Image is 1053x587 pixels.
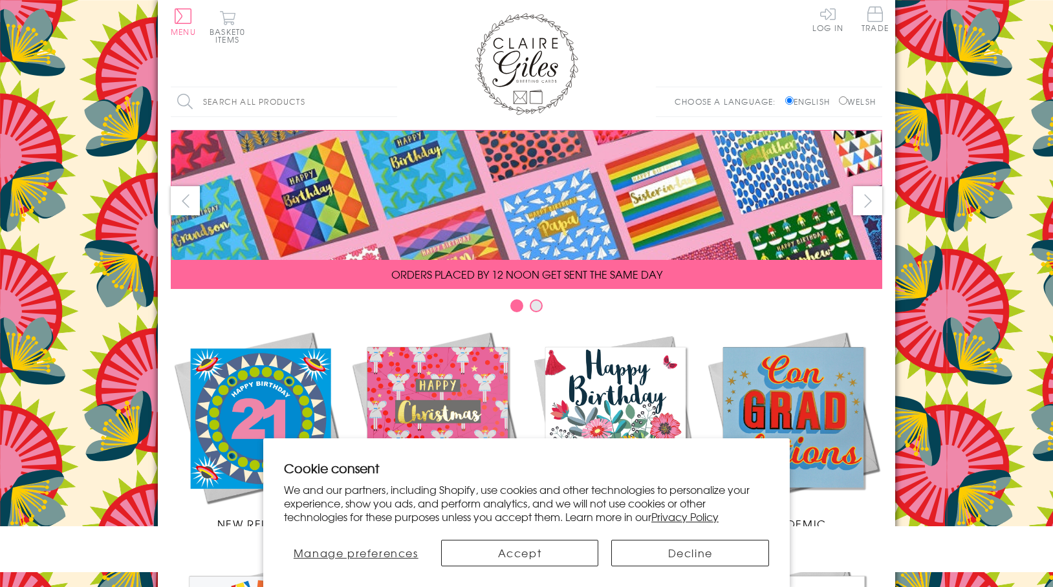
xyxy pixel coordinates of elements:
[510,299,523,312] button: Carousel Page 1 (Current Slide)
[217,516,302,531] span: New Releases
[391,266,662,282] span: ORDERS PLACED BY 12 NOON GET SENT THE SAME DAY
[785,96,794,105] input: English
[611,540,769,566] button: Decline
[862,6,889,32] span: Trade
[284,459,769,477] h2: Cookie consent
[171,186,200,215] button: prev
[171,26,196,37] span: Menu
[284,540,428,566] button: Manage preferences
[171,328,349,531] a: New Releases
[171,8,196,36] button: Menu
[760,516,827,531] span: Academic
[210,10,245,43] button: Basket0 items
[215,26,245,45] span: 0 items
[530,299,543,312] button: Carousel Page 2
[839,96,847,105] input: Welsh
[475,13,578,115] img: Claire Giles Greetings Cards
[812,6,843,32] a: Log In
[171,87,397,116] input: Search all products
[526,328,704,531] a: Birthdays
[853,186,882,215] button: next
[284,483,769,523] p: We and our partners, including Shopify, use cookies and other technologies to personalize your ex...
[785,96,836,107] label: English
[862,6,889,34] a: Trade
[384,87,397,116] input: Search
[675,96,783,107] p: Choose a language:
[441,540,599,566] button: Accept
[171,299,882,319] div: Carousel Pagination
[294,545,418,560] span: Manage preferences
[349,328,526,531] a: Christmas
[651,509,719,524] a: Privacy Policy
[839,96,876,107] label: Welsh
[704,328,882,531] a: Academic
